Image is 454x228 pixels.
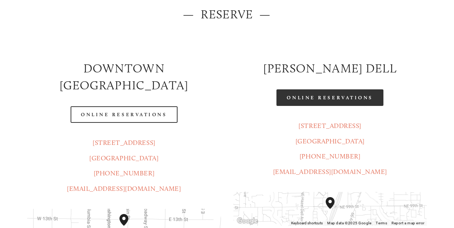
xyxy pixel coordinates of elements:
[71,106,177,123] a: Online Reservations
[67,185,181,193] a: [EMAIL_ADDRESS][DOMAIN_NAME]
[291,221,323,226] button: Keyboard shortcuts
[89,154,158,162] a: [GEOGRAPHIC_DATA]
[94,169,155,177] a: [PHONE_NUMBER]
[273,168,387,176] a: [EMAIL_ADDRESS][DOMAIN_NAME]
[376,221,387,225] a: Terms
[233,60,427,77] h2: [PERSON_NAME] DELL
[27,60,221,94] h2: Downtown [GEOGRAPHIC_DATA]
[235,216,260,226] a: Open this area in Google Maps (opens a new window)
[327,221,371,225] span: Map data ©2025 Google
[276,89,383,106] a: Online Reservations
[300,152,361,160] a: [PHONE_NUMBER]
[392,221,425,225] a: Report a map error
[296,137,365,145] a: [GEOGRAPHIC_DATA]
[235,216,260,226] img: Google
[326,197,343,221] div: Amaro's Table 816 Northeast 98th Circle Vancouver, WA, 98665, United States
[299,122,361,130] a: [STREET_ADDRESS]
[93,139,155,147] a: [STREET_ADDRESS]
